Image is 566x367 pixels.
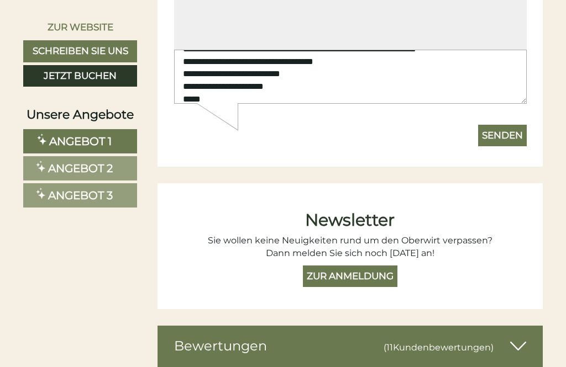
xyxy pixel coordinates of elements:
[17,54,198,61] small: 12:23
[155,8,198,27] div: [DATE]
[48,162,113,175] span: Angebot 2
[174,235,527,260] p: Sie wollen keine Neuigkeiten rund um den Oberwirt verpassen? Dann melden Sie sich noch [DATE] an!
[49,135,112,148] span: Angebot 1
[8,30,204,63] div: Guten Tag, wie können wir Ihnen helfen?
[174,211,527,229] h1: Newsletter
[158,326,543,366] div: Bewertungen
[23,40,137,62] a: Schreiben Sie uns
[384,342,494,353] small: (11 )
[304,289,353,311] button: Senden
[23,17,137,38] a: Zur Website
[48,189,113,202] span: Angebot 3
[303,265,397,288] button: Zur Anmeldung
[23,106,137,123] div: Unsere Angebote
[17,32,198,41] div: [GEOGRAPHIC_DATA]
[393,342,491,353] span: Kundenbewertungen
[23,65,137,87] a: Jetzt buchen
